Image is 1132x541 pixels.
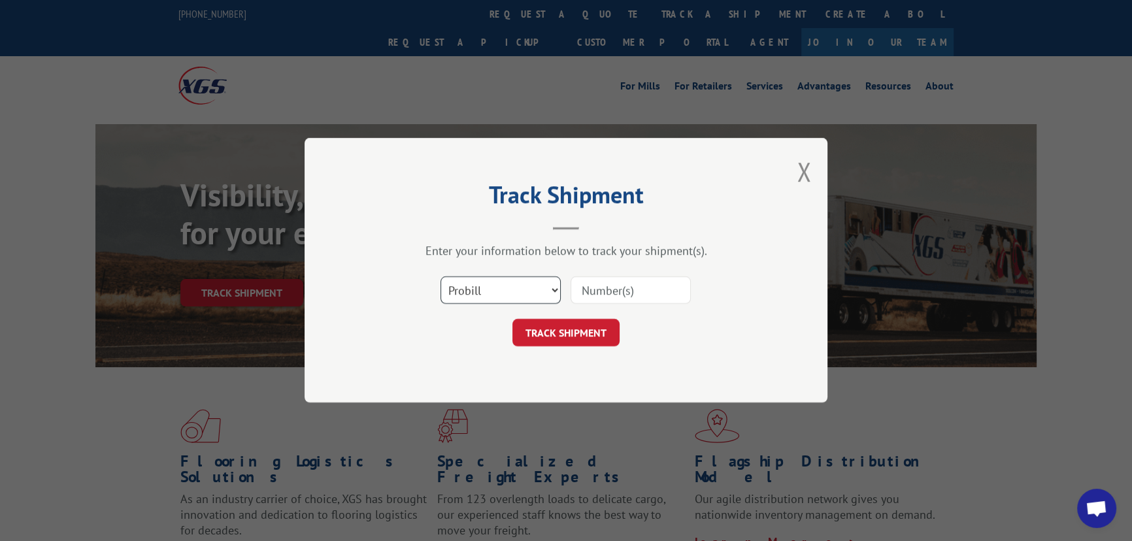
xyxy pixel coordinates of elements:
button: TRACK SHIPMENT [512,320,620,347]
button: Close modal [797,154,811,189]
div: Open chat [1077,489,1116,528]
input: Number(s) [571,277,691,304]
h2: Track Shipment [370,186,762,210]
div: Enter your information below to track your shipment(s). [370,244,762,259]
